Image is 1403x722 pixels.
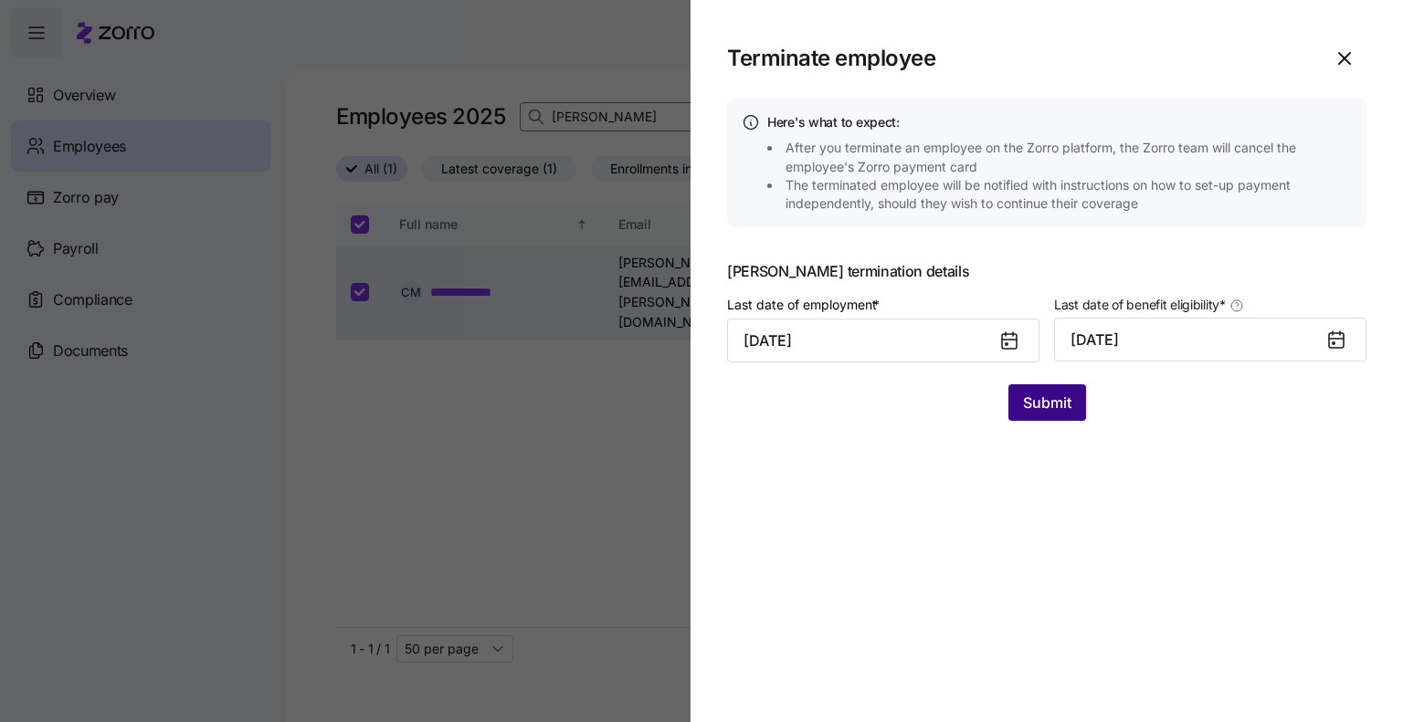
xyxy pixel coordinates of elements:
[786,139,1357,176] span: After you terminate an employee on the Zorro platform, the Zorro team will cancel the employee's ...
[786,176,1357,214] span: The terminated employee will be notified with instructions on how to set-up payment independently...
[1054,296,1226,314] span: Last date of benefit eligibility *
[1023,392,1071,413] span: Submit
[1008,384,1086,421] button: Submit
[767,113,1352,131] h4: Here's what to expect:
[727,319,1039,362] input: MM/DD/YYYY
[727,44,1308,72] h1: Terminate employee
[727,264,1366,278] span: [PERSON_NAME] termination details
[727,295,883,315] label: Last date of employment
[1054,318,1366,361] button: [DATE]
